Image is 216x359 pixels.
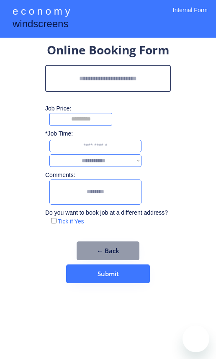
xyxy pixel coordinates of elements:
div: Do you want to book job at a different address? [45,209,174,217]
div: *Job Time: [45,130,78,138]
iframe: Button to launch messaging window [183,326,209,352]
button: Submit [66,264,150,283]
div: Internal Form [173,6,208,25]
button: ← Back [77,241,139,260]
div: Comments: [45,171,78,179]
label: Tick if Yes [58,218,84,225]
div: Job Price: [45,105,179,113]
div: Online Booking Form [47,42,170,61]
div: e c o n o m y [13,4,70,20]
div: windscreens [13,17,68,33]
